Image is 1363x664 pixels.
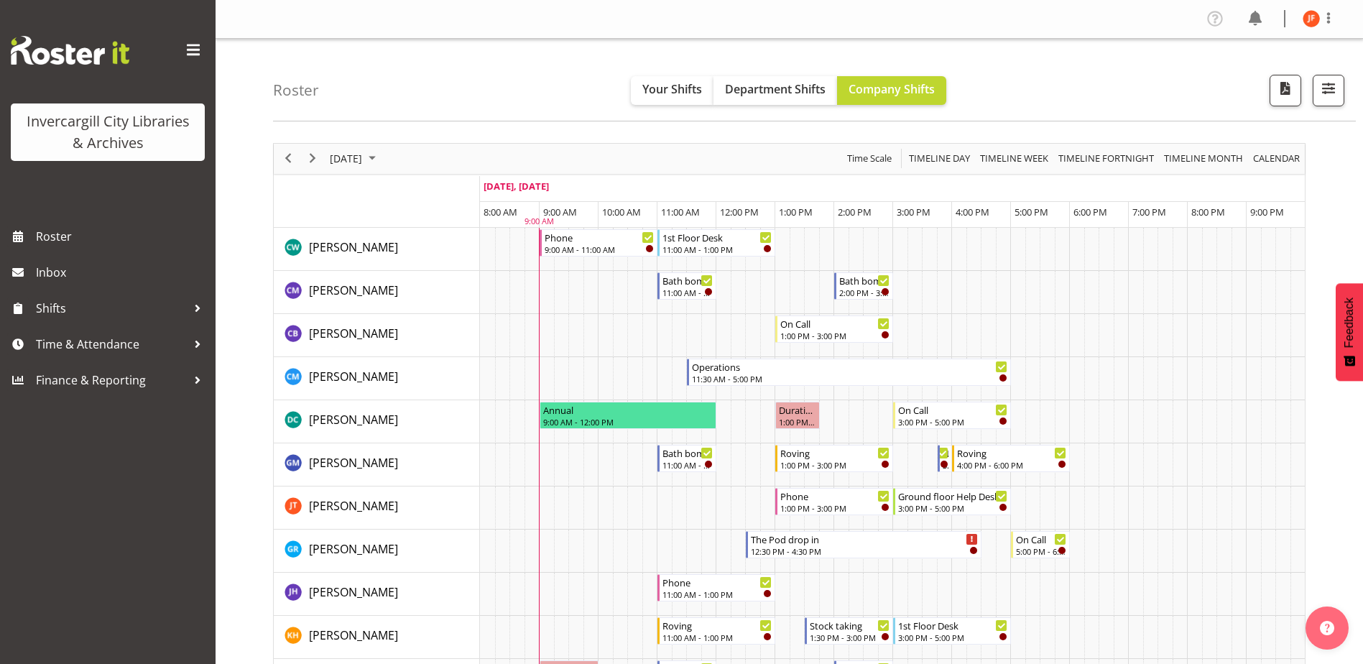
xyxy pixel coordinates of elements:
span: Timeline Day [907,149,971,167]
span: 3:00 PM [897,206,930,218]
button: Timeline Day [907,149,973,167]
span: 8:00 AM [484,206,517,218]
div: 1:00 PM - 3:00 PM [780,330,890,341]
div: 1st Floor Desk [898,618,1007,632]
a: [PERSON_NAME] [309,454,398,471]
div: On Call [1016,532,1066,546]
span: 6:00 PM [1073,206,1107,218]
img: help-xxl-2.png [1320,621,1334,635]
button: Filter Shifts [1313,75,1344,106]
div: 11:00 AM - 12:00 PM [662,459,713,471]
td: Cindy Mulrooney resource [274,357,480,400]
div: 4:00 PM - 6:00 PM [957,459,1066,471]
span: Roster [36,226,208,247]
a: [PERSON_NAME] [309,627,398,644]
div: 3:00 PM - 5:00 PM [898,502,1007,514]
div: 1:30 PM - 3:00 PM [810,632,890,643]
div: 5:00 PM - 6:00 PM [1016,545,1066,557]
span: 8:00 PM [1191,206,1225,218]
div: Duration 0 hours - [PERSON_NAME] [779,402,816,417]
span: [PERSON_NAME] [309,239,398,255]
h4: Roster [273,82,319,98]
div: Gabriel McKay Smith"s event - Bath bombs Begin From Thursday, October 2, 2025 at 11:00:00 AM GMT+... [657,445,716,472]
span: 9:00 AM [543,206,577,218]
div: 9:00 AM - 12:00 PM [543,416,713,428]
span: [PERSON_NAME] [309,282,398,298]
div: Chamique Mamolo"s event - Bath bombs Begin From Thursday, October 2, 2025 at 2:00:00 PM GMT+13:00... [834,272,893,300]
div: Roving [662,618,772,632]
span: [PERSON_NAME] [309,369,398,384]
div: Bath bombs [662,446,713,460]
div: 3:00 PM - 5:00 PM [898,632,1007,643]
span: 7:00 PM [1132,206,1166,218]
button: Month [1251,149,1303,167]
button: Previous [279,149,298,167]
div: Gabriel McKay Smith"s event - Roving Begin From Thursday, October 2, 2025 at 4:00:00 PM GMT+13:00... [952,445,1070,472]
span: [DATE] [328,149,364,167]
a: [PERSON_NAME] [309,325,398,342]
div: Gabriel McKay Smith"s event - Roving Begin From Thursday, October 2, 2025 at 1:00:00 PM GMT+13:00... [775,445,893,472]
div: On Call [780,316,890,331]
div: 1:00 PM - 3:00 PM [780,502,890,514]
button: Timeline Week [978,149,1051,167]
a: [PERSON_NAME] [309,368,398,385]
div: New book tagging [943,446,949,460]
div: Glen Tomlinson"s event - Ground floor Help Desk Begin From Thursday, October 2, 2025 at 3:00:00 P... [893,488,1011,515]
span: Timeline Week [979,149,1050,167]
div: Kaela Harley"s event - Stock taking Begin From Thursday, October 2, 2025 at 1:30:00 PM GMT+13:00 ... [805,617,893,645]
div: 1:00 PM - 1:45 PM [779,416,816,428]
img: joanne-forbes11668.jpg [1303,10,1320,27]
div: Phone [545,230,654,244]
span: Time & Attendance [36,333,187,355]
span: Department Shifts [725,81,826,97]
div: Kaela Harley"s event - Roving Begin From Thursday, October 2, 2025 at 11:00:00 AM GMT+13:00 Ends ... [657,617,775,645]
div: 2:00 PM - 3:00 PM [839,287,890,298]
div: 11:00 AM - 12:00 PM [662,287,713,298]
div: Annual [543,402,713,417]
div: 12:30 PM - 4:30 PM [751,545,978,557]
span: calendar [1252,149,1301,167]
img: Rosterit website logo [11,36,129,65]
div: Gabriel McKay Smith"s event - New book tagging Begin From Thursday, October 2, 2025 at 3:45:00 PM... [938,445,953,472]
a: [PERSON_NAME] [309,411,398,428]
td: Chris Broad resource [274,314,480,357]
div: 3:45 PM - 4:00 PM [943,459,949,471]
td: Glen Tomlinson resource [274,487,480,530]
span: [DATE], [DATE] [484,180,549,193]
div: 1:00 PM - 3:00 PM [780,459,890,471]
div: Catherine Wilson"s event - Phone Begin From Thursday, October 2, 2025 at 9:00:00 AM GMT+13:00 End... [540,229,657,257]
div: Phone [662,575,772,589]
span: 11:00 AM [661,206,700,218]
div: 11:30 AM - 5:00 PM [692,373,1007,384]
div: next period [300,144,325,174]
div: Bath bombs [839,273,890,287]
td: Kaela Harley resource [274,616,480,659]
div: Glen Tomlinson"s event - Phone Begin From Thursday, October 2, 2025 at 1:00:00 PM GMT+13:00 Ends ... [775,488,893,515]
span: 10:00 AM [602,206,641,218]
span: Inbox [36,262,208,283]
a: [PERSON_NAME] [309,584,398,601]
div: Donald Cunningham"s event - Duration 0 hours - Donald Cunningham Begin From Thursday, October 2, ... [775,402,820,429]
a: [PERSON_NAME] [309,239,398,256]
div: October 2, 2025 [325,144,384,174]
a: [PERSON_NAME] [309,540,398,558]
button: Next [303,149,323,167]
button: Department Shifts [713,76,837,105]
div: 11:00 AM - 1:00 PM [662,589,772,600]
div: Donald Cunningham"s event - Annual Begin From Thursday, October 2, 2025 at 9:00:00 AM GMT+13:00 E... [540,402,716,429]
span: [PERSON_NAME] [309,498,398,514]
div: Roving [957,446,1066,460]
div: Kaela Harley"s event - 1st Floor Desk Begin From Thursday, October 2, 2025 at 3:00:00 PM GMT+13:0... [893,617,1011,645]
span: 12:00 PM [720,206,759,218]
div: 11:00 AM - 1:00 PM [662,632,772,643]
div: Phone [780,489,890,503]
span: 1:00 PM [779,206,813,218]
div: Grace Roscoe-Squires"s event - The Pod drop in Begin From Thursday, October 2, 2025 at 12:30:00 P... [746,531,981,558]
div: Stock taking [810,618,890,632]
div: 3:00 PM - 5:00 PM [898,416,1007,428]
span: [PERSON_NAME] [309,455,398,471]
div: Bath bombs [662,273,713,287]
div: 11:00 AM - 1:00 PM [662,244,772,255]
div: On Call [898,402,1007,417]
span: [PERSON_NAME] [309,326,398,341]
